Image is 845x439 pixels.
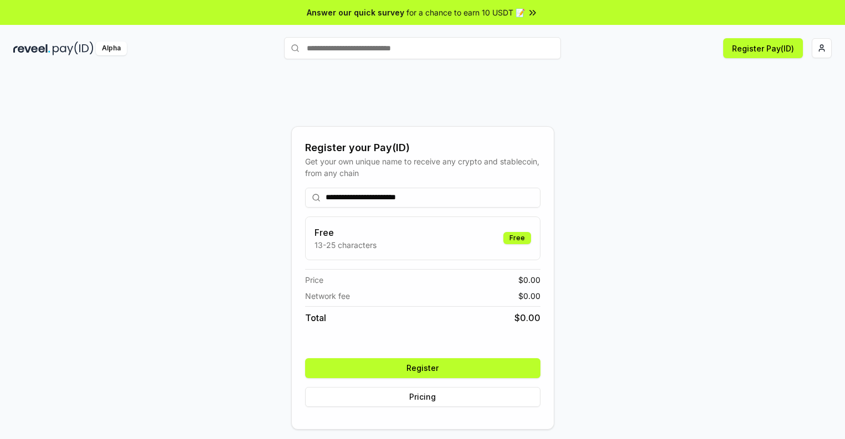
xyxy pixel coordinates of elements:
[518,290,540,302] span: $ 0.00
[305,387,540,407] button: Pricing
[307,7,404,18] span: Answer our quick survey
[305,311,326,324] span: Total
[406,7,525,18] span: for a chance to earn 10 USDT 📝
[305,156,540,179] div: Get your own unique name to receive any crypto and stablecoin, from any chain
[514,311,540,324] span: $ 0.00
[305,140,540,156] div: Register your Pay(ID)
[305,274,323,286] span: Price
[96,42,127,55] div: Alpha
[723,38,803,58] button: Register Pay(ID)
[518,274,540,286] span: $ 0.00
[305,358,540,378] button: Register
[315,226,377,239] h3: Free
[53,42,94,55] img: pay_id
[305,290,350,302] span: Network fee
[503,232,531,244] div: Free
[13,42,50,55] img: reveel_dark
[315,239,377,251] p: 13-25 characters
